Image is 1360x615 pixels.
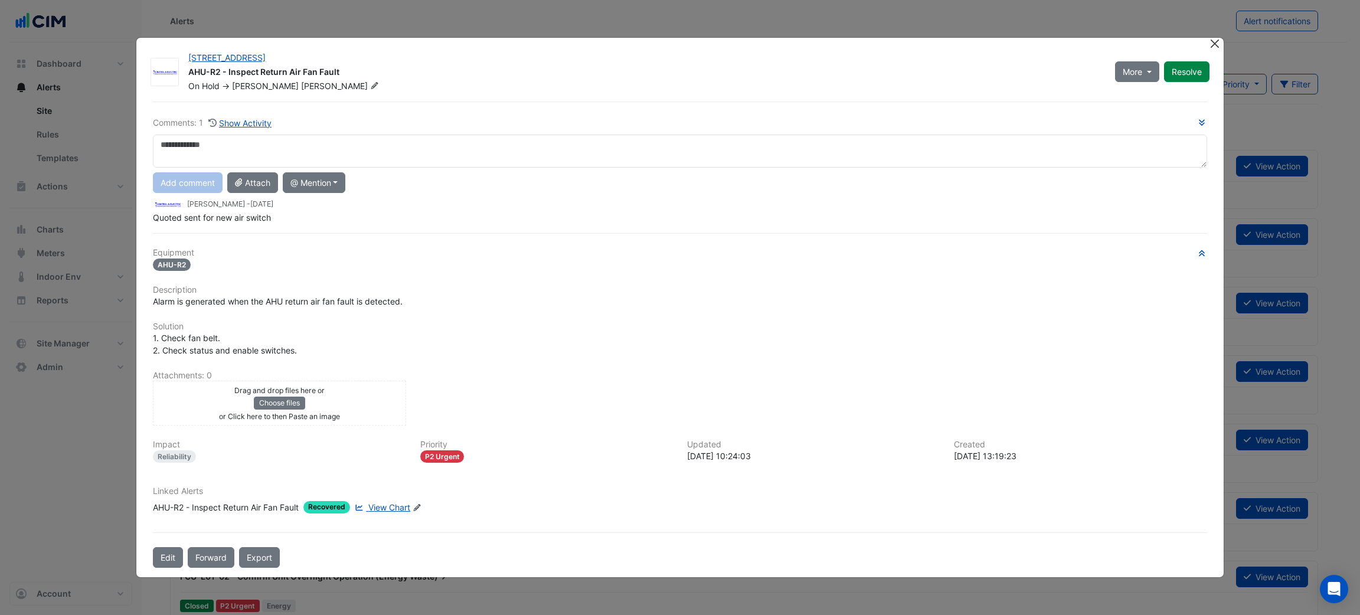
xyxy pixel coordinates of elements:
h6: Equipment [153,248,1207,258]
div: AHU-R2 - Inspect Return Air Fan Fault [188,66,1101,80]
span: [PERSON_NAME] [232,81,299,91]
button: @ Mention [283,172,346,193]
h6: Impact [153,440,406,450]
h6: Description [153,285,1207,295]
h6: Linked Alerts [153,486,1207,496]
button: Close [1209,38,1221,50]
span: 2025-09-08 10:23:58 [250,199,273,208]
div: Open Intercom Messenger [1320,575,1348,603]
div: Reliability [153,450,196,463]
h6: Solution [153,322,1207,332]
div: Comments: 1 [153,116,272,130]
button: Forward [188,547,234,568]
span: More [1123,66,1142,78]
h6: Updated [687,440,940,450]
small: or Click here to then Paste an image [219,412,340,421]
a: [STREET_ADDRESS] [188,53,266,63]
a: Export [239,547,280,568]
div: [DATE] 13:19:23 [954,450,1207,462]
img: Control & Electric [151,67,178,78]
button: Show Activity [208,116,272,130]
small: [PERSON_NAME] - [187,199,273,210]
div: AHU-R2 - Inspect Return Air Fan Fault [153,501,299,513]
span: AHU-R2 [153,259,191,271]
button: Edit [153,547,183,568]
span: On Hold [188,81,220,91]
span: View Chart [368,502,410,512]
h6: Created [954,440,1207,450]
button: Resolve [1164,61,1209,82]
button: More [1115,61,1159,82]
span: -> [222,81,230,91]
span: [PERSON_NAME] [301,80,381,92]
span: Quoted sent for new air switch [153,212,271,223]
span: Recovered [303,501,350,513]
small: Drag and drop files here or [234,386,325,395]
fa-icon: Edit Linked Alerts [413,503,421,512]
h6: Attachments: 0 [153,371,1207,381]
button: Choose files [254,397,305,410]
div: [DATE] 10:24:03 [687,450,940,462]
button: Attach [227,172,277,193]
h6: Priority [420,440,673,450]
a: View Chart [352,501,410,513]
img: Control & Electric [153,198,182,211]
span: 1. Check fan belt. 2. Check status and enable switches. [153,333,297,355]
div: P2 Urgent [420,450,465,463]
span: Alarm is generated when the AHU return air fan fault is detected. [153,296,403,306]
